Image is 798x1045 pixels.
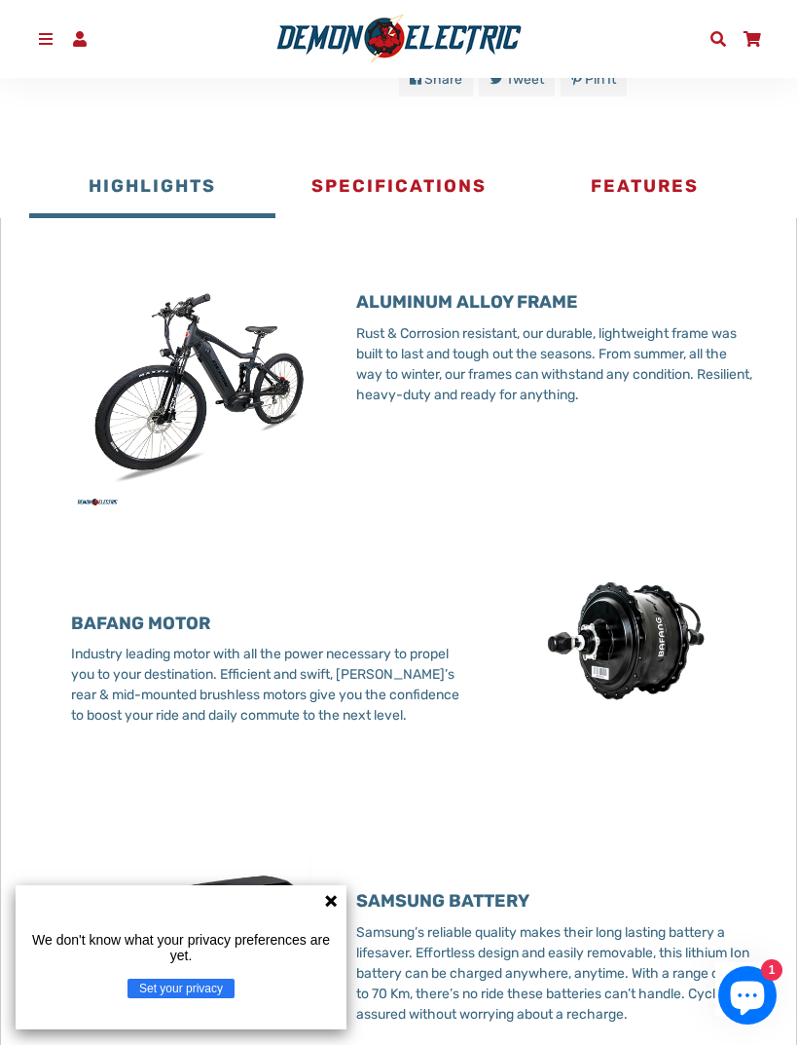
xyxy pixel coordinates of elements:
[23,932,339,963] p: We don't know what your privacy preferences are yet.
[499,575,755,710] img: MicrosoftTeams-image_10.jpg
[585,71,616,88] span: Pin it
[71,614,470,635] h3: BAFANG MOTOR
[506,71,544,88] span: Tweet
[71,253,327,509] img: outlaw_LR_45_angle_b21bc9f5-a20e-4b48-ad0d-bc15e839e986.jpg
[356,292,755,314] h3: ALUMINUM ALLOY FRAME
[356,922,755,1025] p: Samsung’s reliable quality makes their long lasting battery a lifesaver. Effortless design and ea...
[127,979,235,998] button: Set your privacy
[424,71,462,88] span: Share
[712,966,782,1029] inbox-online-store-chat: Shopify online store chat
[71,644,470,726] p: Industry leading motor with all the power necessary to propel you to your destination. Efficient ...
[275,160,522,218] button: Specifications
[71,852,327,988] img: MicrosoftTeams-image_11.jpg
[29,160,275,218] button: Highlights
[356,323,755,405] p: Rust & Corrosion resistant, our durable, lightweight frame was built to last and tough out the se...
[270,14,528,64] img: Demon Electric logo
[522,160,768,218] button: Features
[356,891,755,913] h3: SAMSUNG BATTERY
